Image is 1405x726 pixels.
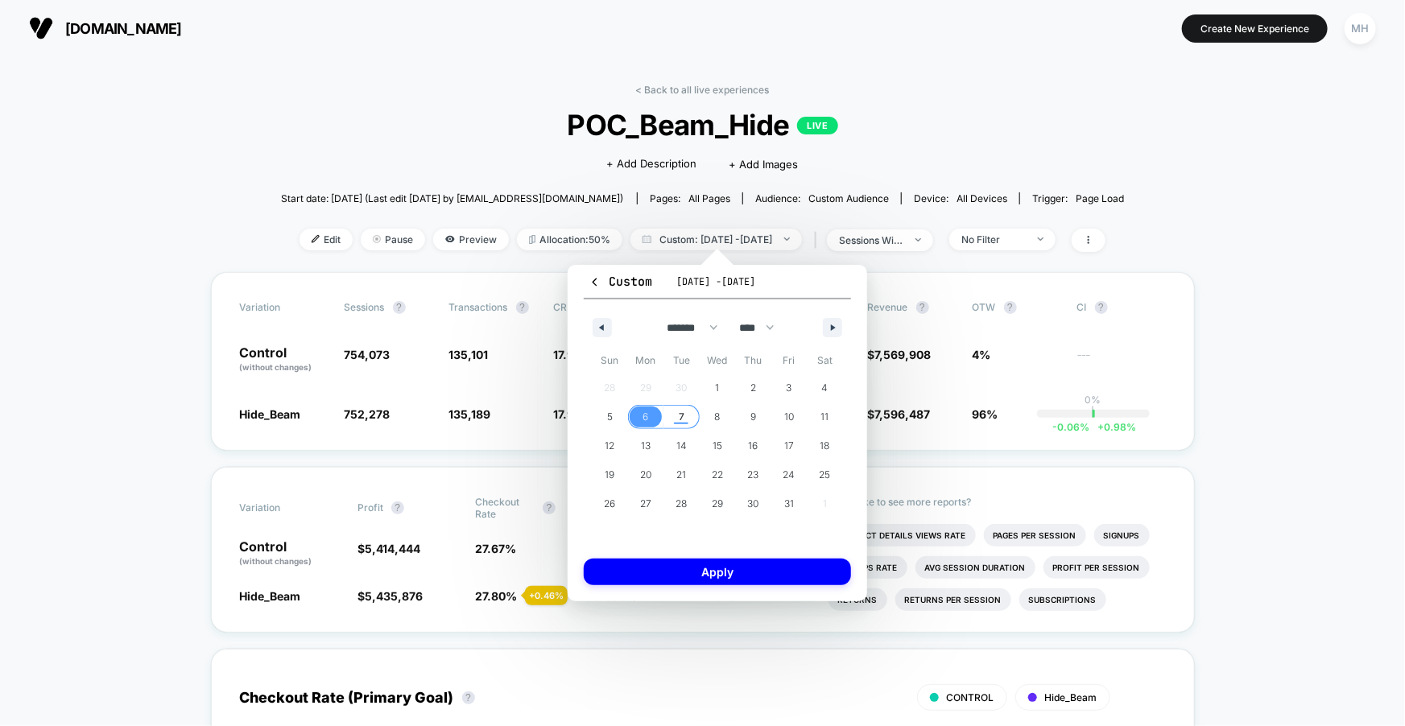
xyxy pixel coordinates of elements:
li: Signups [1094,524,1150,547]
a: < Back to all live experiences [636,84,770,96]
span: Pause [361,229,425,250]
button: 31 [771,489,808,518]
img: Visually logo [29,16,53,40]
span: 7 [679,402,684,431]
span: Custom: [DATE] - [DATE] [630,229,802,250]
button: MH [1340,12,1381,45]
button: 20 [628,460,664,489]
p: Control [240,346,329,373]
p: LIVE [797,117,837,134]
span: $ [868,407,931,421]
span: + Add Description [607,156,697,172]
img: end [373,235,381,243]
span: 4 [822,373,829,402]
span: 135,101 [449,348,489,361]
span: $ [357,589,423,603]
div: Pages: [650,192,730,204]
span: 16 [749,431,758,460]
button: 11 [807,402,843,431]
div: Audience: [755,192,889,204]
span: Preview [433,229,509,250]
img: edit [312,235,320,243]
li: Returns Per Session [895,588,1011,611]
span: + [1097,421,1104,433]
button: 6 [628,402,664,431]
span: Start date: [DATE] (Last edit [DATE] by [EMAIL_ADDRESS][DOMAIN_NAME]) [281,192,623,204]
span: [DOMAIN_NAME] [65,20,182,37]
div: MH [1345,13,1376,44]
span: Sat [807,348,843,373]
button: 29 [700,489,736,518]
span: 14 [676,431,687,460]
button: Apply [584,559,851,585]
span: 13 [641,431,651,460]
span: 12 [605,431,614,460]
button: 12 [592,431,628,460]
button: 27 [628,489,664,518]
img: calendar [643,235,651,243]
span: 7,569,908 [875,348,932,361]
button: 19 [592,460,628,489]
span: Variation [240,496,329,520]
button: 8 [700,402,736,431]
span: + Add Images [729,158,799,171]
button: 25 [807,460,843,489]
button: ? [1095,301,1108,314]
span: 135,189 [449,407,491,421]
img: end [1038,237,1043,241]
span: 1 [715,373,719,402]
button: 17 [771,431,808,460]
span: 15 [713,431,722,460]
span: 30 [748,489,759,518]
button: 28 [663,489,700,518]
span: 4% [973,348,991,361]
span: Custom [589,274,652,290]
span: 17 [784,431,794,460]
span: Variation [240,301,329,314]
span: 11 [821,402,829,431]
span: 27 [640,489,651,518]
button: ? [516,301,529,314]
span: Allocation: 50% [517,229,622,250]
button: 22 [700,460,736,489]
li: Profit Per Session [1043,556,1150,579]
span: 27.67 % [475,542,516,555]
button: 30 [735,489,771,518]
span: OTW [973,301,1061,314]
span: Transactions [449,301,508,313]
span: 754,073 [345,348,391,361]
span: 752,278 [345,407,391,421]
div: + 0.46 % [525,586,568,605]
span: Fri [771,348,808,373]
li: Product Details Views Rate [829,524,976,547]
span: 7,596,487 [875,407,931,421]
button: 14 [663,431,700,460]
div: No Filter [961,233,1026,245]
span: 26 [604,489,615,518]
p: Control [240,540,341,567]
span: 24 [783,460,795,489]
span: Wed [700,348,736,373]
span: 22 [712,460,723,489]
p: 0% [1085,394,1101,406]
button: 24 [771,460,808,489]
button: ? [393,301,406,314]
button: 15 [700,431,736,460]
span: 23 [748,460,759,489]
span: 5,435,876 [365,589,423,603]
span: Custom Audience [808,192,889,204]
span: Edit [300,229,353,250]
img: rebalance [529,235,535,244]
button: 16 [735,431,771,460]
span: Device: [901,192,1019,204]
button: 1 [700,373,736,402]
span: Thu [735,348,771,373]
span: all pages [688,192,730,204]
button: 9 [735,402,771,431]
span: Tue [663,348,700,373]
span: all devices [957,192,1007,204]
span: Hide_Beam [1045,691,1097,703]
span: Hide_Beam [240,407,301,421]
span: --- [1077,350,1166,373]
button: 7 [663,402,700,431]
